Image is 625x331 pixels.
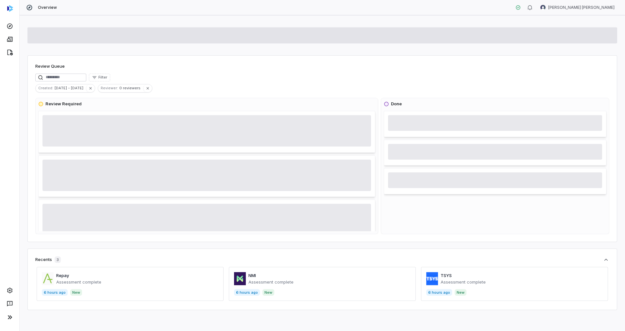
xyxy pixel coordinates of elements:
span: [PERSON_NAME] [PERSON_NAME] [548,5,615,10]
span: 0 reviewers [119,85,143,91]
a: TSYS [441,273,452,278]
span: [DATE] - [DATE] [55,85,86,91]
span: Filter [98,75,107,80]
button: Recents3 [35,256,609,263]
a: NMI [248,273,256,278]
button: Filter [89,74,110,81]
h3: Done [391,101,402,107]
a: Repay [56,273,69,278]
img: svg%3e [7,5,13,12]
span: Created : [36,85,55,91]
h1: Review Queue [35,63,65,70]
span: 3 [55,256,61,263]
span: Reviewer : [98,85,119,91]
span: Overview [38,5,57,10]
div: Recents [35,256,61,263]
button: Bastian Bartels avatar[PERSON_NAME] [PERSON_NAME] [536,3,618,12]
img: Bastian Bartels avatar [540,5,546,10]
h3: Review Required [45,101,82,107]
